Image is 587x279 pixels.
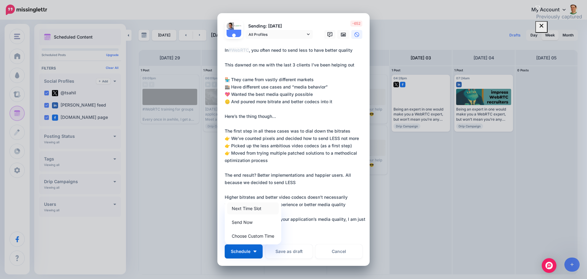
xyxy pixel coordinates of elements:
[225,200,281,244] div: Schedule
[225,244,263,258] button: Schedule
[227,230,279,242] a: Choose Custom Time
[227,216,279,228] a: Send Now
[246,23,313,30] p: Sending: [DATE]
[225,47,365,230] div: In , you often need to send less to have better quality This dawned on me with the last 3 clients...
[234,22,241,30] img: 14446026_998167033644330_331161593929244144_n-bsa28576.png
[249,31,305,38] span: All Profiles
[227,22,234,30] img: portrait-512x512-19370.jpg
[542,258,556,273] div: Open Intercom Messenger
[231,249,250,254] span: Schedule
[253,251,257,252] img: arrow-down-white.png
[227,202,279,214] a: Next Time Slot
[350,21,362,27] span: -652
[266,244,312,258] button: Save as draft
[246,30,313,39] a: All Profiles
[316,244,362,258] a: Cancel
[227,30,241,44] img: user_default_image.png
